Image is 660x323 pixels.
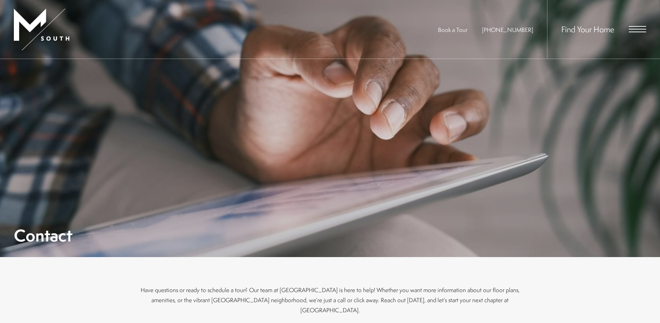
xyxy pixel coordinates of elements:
[14,9,69,50] img: MSouth
[561,24,614,35] a: Find Your Home
[482,26,533,34] a: Call Us at 813-570-8014
[14,228,72,243] h1: Contact
[140,285,521,315] p: Have questions or ready to schedule a tour? Our team at [GEOGRAPHIC_DATA] is here to help! Whethe...
[438,26,467,34] a: Book a Tour
[482,26,533,34] span: [PHONE_NUMBER]
[629,26,646,32] button: Open Menu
